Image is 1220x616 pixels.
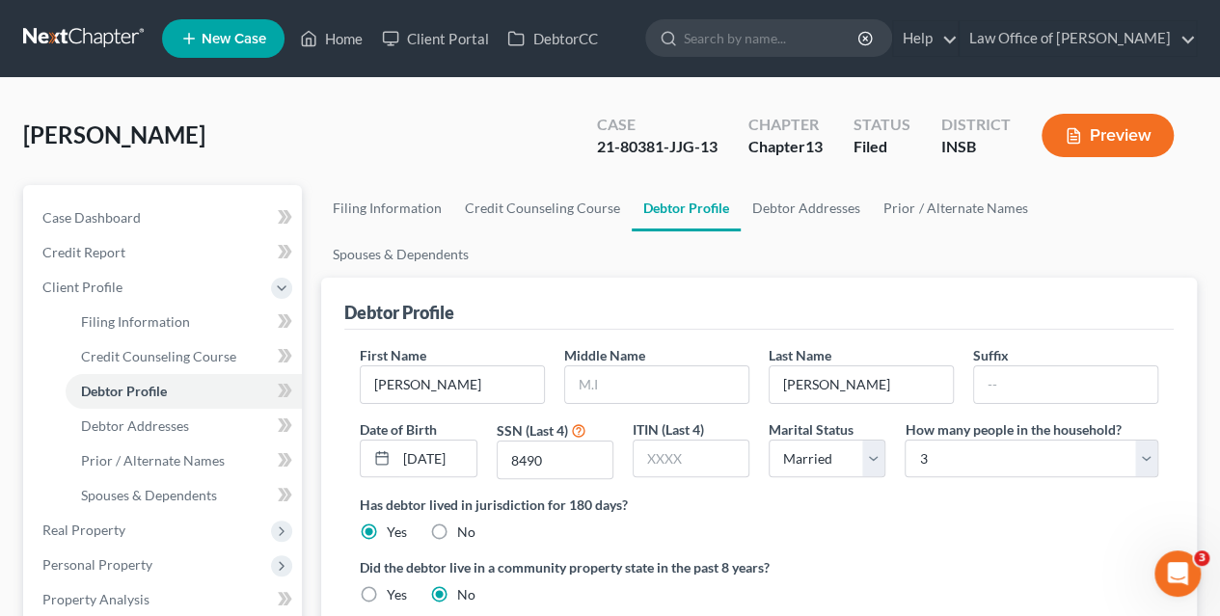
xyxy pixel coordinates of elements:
span: Debtor Addresses [81,417,189,434]
label: No [457,585,475,604]
label: Suffix [973,345,1009,365]
label: First Name [360,345,426,365]
input: Search by name... [684,20,860,56]
div: Chapter [748,136,823,158]
a: Debtor Addresses [741,185,872,231]
label: Has debtor lived in jurisdiction for 180 days? [360,495,1158,515]
label: No [457,522,475,542]
a: Credit Counseling Course [453,185,632,231]
a: Client Portal [372,21,498,56]
div: Debtor Profile [344,301,454,324]
label: Yes [387,585,407,604]
span: 13 [805,137,823,155]
input: MM/DD/YYYY [396,441,475,477]
div: District [941,114,1011,136]
input: -- [974,366,1157,403]
label: Did the debtor live in a community property state in the past 8 years? [360,557,1158,577]
input: -- [361,366,544,403]
span: Case Dashboard [42,209,141,226]
div: Chapter [748,114,823,136]
input: -- [770,366,953,403]
a: Law Office of [PERSON_NAME] [960,21,1196,56]
span: Real Property [42,522,125,538]
iframe: Intercom live chat [1154,550,1201,597]
span: Credit Report [42,244,125,260]
a: Debtor Profile [66,374,302,409]
div: Status [854,114,910,136]
a: Credit Report [27,235,302,270]
span: [PERSON_NAME] [23,121,205,148]
div: INSB [941,136,1011,158]
div: 21-80381-JJG-13 [597,136,718,158]
label: Marital Status [769,419,854,440]
input: M.I [565,366,748,403]
span: Credit Counseling Course [81,348,236,364]
a: Debtor Profile [632,185,741,231]
label: Last Name [769,345,831,365]
label: How many people in the household? [905,419,1121,440]
a: Credit Counseling Course [66,339,302,374]
span: Prior / Alternate Names [81,452,225,469]
span: Spouses & Dependents [81,487,217,503]
span: Personal Property [42,556,152,573]
input: XXXX [634,441,748,477]
a: DebtorCC [498,21,607,56]
a: Prior / Alternate Names [872,185,1039,231]
a: Prior / Alternate Names [66,443,302,478]
a: Filing Information [66,305,302,339]
label: SSN (Last 4) [497,420,568,441]
label: ITIN (Last 4) [633,419,704,440]
input: XXXX [498,442,612,478]
label: Date of Birth [360,419,437,440]
a: Spouses & Dependents [66,478,302,513]
a: Debtor Addresses [66,409,302,443]
span: Property Analysis [42,591,149,607]
label: Yes [387,522,407,542]
span: New Case [202,32,266,46]
a: Case Dashboard [27,201,302,235]
div: Case [597,114,718,136]
label: Middle Name [564,345,645,365]
span: Debtor Profile [81,383,167,399]
a: Home [290,21,372,56]
div: Filed [854,136,910,158]
a: Filing Information [321,185,453,231]
a: Help [893,21,958,56]
span: Filing Information [81,313,190,330]
button: Preview [1042,114,1174,157]
span: 3 [1194,550,1209,566]
span: Client Profile [42,279,122,295]
a: Spouses & Dependents [321,231,480,278]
